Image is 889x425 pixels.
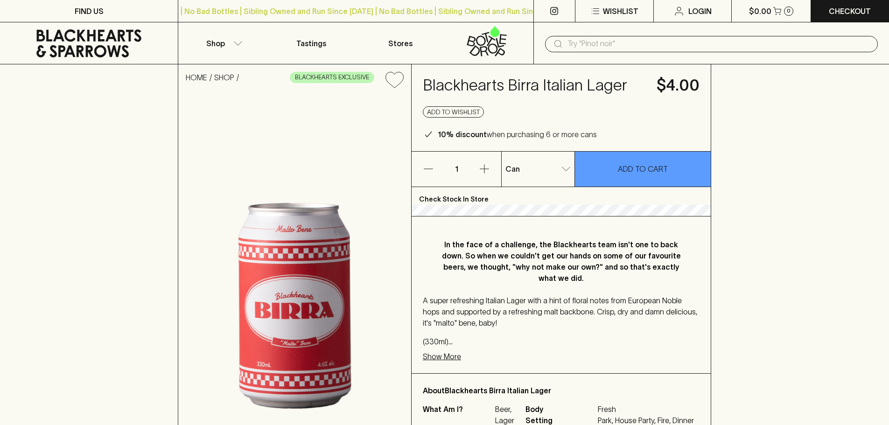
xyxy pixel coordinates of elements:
[441,239,681,284] p: In the face of a challenge, the Blackhearts team isn't one to back down. So when we couldn't get ...
[438,129,597,140] p: when purchasing 6 or more cans
[388,38,413,49] p: Stores
[502,160,574,178] div: Can
[438,130,487,139] b: 10% discount
[525,404,595,415] span: Body
[603,6,638,17] p: Wishlist
[567,36,870,51] input: Try "Pinot noir"
[186,73,207,82] a: HOME
[749,6,771,17] p: $0.00
[178,22,267,64] button: Shop
[290,73,374,82] span: BLACKHEARTS EXCLUSIVE
[423,351,461,362] p: Show More
[688,6,712,17] p: Login
[423,385,700,396] p: About Blackhearts Birra Italian Lager
[598,404,700,415] span: Fresh
[787,8,791,14] p: 0
[445,152,468,187] p: 1
[575,152,711,187] button: ADD TO CART
[657,76,700,95] h4: $4.00
[829,6,871,17] p: Checkout
[423,76,645,95] h4: Blackhearts Birra Italian Lager
[206,38,225,49] p: Shop
[75,6,104,17] p: FIND US
[423,336,700,347] p: (330ml) 4.6% ABV
[296,38,326,49] p: Tastings
[423,106,484,118] button: Add to wishlist
[356,22,445,64] a: Stores
[423,295,700,328] p: A super refreshing Italian Lager with a hint of floral notes from European Noble hops and support...
[267,22,356,64] a: Tastings
[618,163,668,174] p: ADD TO CART
[382,68,407,92] button: Add to wishlist
[214,73,234,82] a: SHOP
[412,187,711,205] p: Check Stock In Store
[505,163,520,174] p: Can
